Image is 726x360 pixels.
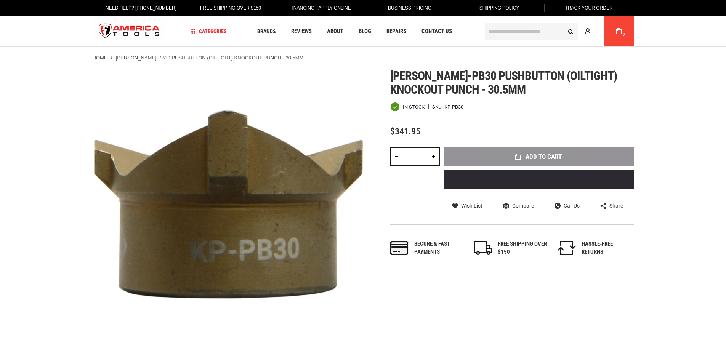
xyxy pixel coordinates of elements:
span: Compare [512,203,534,208]
span: [PERSON_NAME]-pb30 pushbutton (oiltight) knockout punch - 30.5mm [390,69,617,97]
img: main product photo [93,69,363,339]
img: shipping [474,241,492,255]
span: Shipping Policy [479,5,519,11]
div: Availability [390,102,425,112]
span: Brands [257,29,276,34]
span: Wish List [461,203,482,208]
button: Search [564,24,578,38]
span: Blog [359,29,371,34]
a: Contact Us [418,26,455,37]
a: Repairs [383,26,410,37]
a: Wish List [452,202,482,209]
div: FREE SHIPPING OVER $150 [498,240,547,256]
span: Call Us [564,203,580,208]
strong: SKU [432,104,444,109]
a: Brands [254,26,279,37]
a: Blog [355,26,375,37]
span: Categories [190,29,227,34]
a: store logo [93,17,167,46]
div: KP-PB30 [444,104,463,109]
a: About [324,26,347,37]
span: Share [609,203,623,208]
div: HASSLE-FREE RETURNS [582,240,631,256]
span: About [327,29,343,34]
span: Repairs [386,29,406,34]
span: 0 [623,32,625,37]
span: In stock [403,104,425,109]
span: Contact Us [421,29,452,34]
div: Secure & fast payments [414,240,464,256]
img: America Tools [93,17,167,46]
a: Compare [503,202,534,209]
span: Reviews [291,29,312,34]
img: payments [390,241,409,255]
a: Home [93,54,107,61]
img: returns [558,241,576,255]
a: 0 [612,16,626,46]
a: Call Us [555,202,580,209]
a: Categories [187,26,230,37]
span: $341.95 [390,126,420,137]
a: Reviews [288,26,315,37]
strong: [PERSON_NAME]-PB30 PUSHBUTTON (OILTIGHT) KNOCKOUT PUNCH - 30.5MM [116,55,304,61]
